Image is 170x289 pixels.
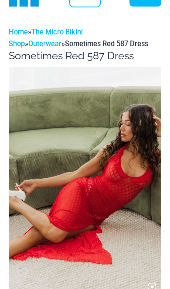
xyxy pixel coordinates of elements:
[9,50,161,62] h1: Sometimes Red 587 Dress
[28,40,61,48] a: Outerwear
[9,28,28,36] a: Home
[9,28,83,48] a: The Micro Bikini Shop
[65,40,148,48] span: Sometimes Red 587 Dress
[9,28,148,48] span: » » »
